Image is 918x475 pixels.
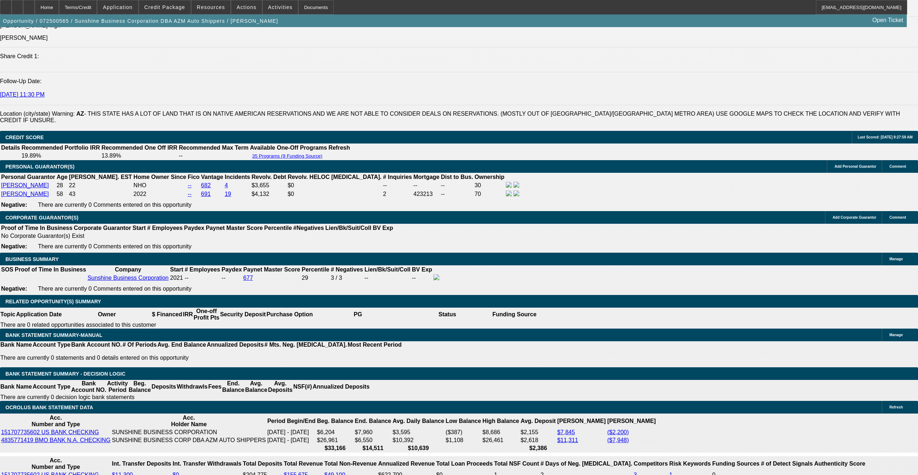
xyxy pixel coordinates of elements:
b: Age [56,174,67,180]
th: High Balance [482,414,519,428]
td: 2 [382,190,412,198]
th: NSF(#) [293,380,312,394]
th: $2,386 [520,445,556,452]
b: Company [115,266,141,273]
th: # Of Periods [122,341,157,348]
img: facebook-icon.png [433,274,439,280]
b: Corporate Guarantor [74,225,131,231]
th: End. Balance [354,414,391,428]
b: Percentile [264,225,292,231]
b: Dist to Bus. [441,174,473,180]
a: $7,845 [557,429,575,435]
td: [DATE] - [DATE] [267,429,316,436]
th: Refresh [328,144,351,151]
th: Fees [208,380,222,394]
th: Details [1,144,20,151]
p: There are currently 0 statements and 0 details entered on this opportunity [0,355,402,361]
div: 3 / 3 [331,275,363,281]
span: CORPORATE GUARANTOR(S) [5,215,79,221]
span: Application [103,4,132,10]
th: Owner [62,308,152,321]
th: # of Detect Signals [761,457,813,471]
td: $2,618 [520,437,556,444]
b: # Employees [185,266,220,273]
a: -- [188,191,192,197]
img: facebook-icon.png [506,191,512,196]
th: Low Balance [445,414,482,428]
span: Add Corporate Guarantor [833,215,876,219]
div: 29 [302,275,329,281]
b: Start [132,225,145,231]
th: Recommended Portfolio IRR [21,144,100,151]
span: Comment [889,164,906,168]
th: Available One-Off Programs [250,144,327,151]
td: $8,686 [482,429,519,436]
span: There are currently 0 Comments entered on this opportunity [38,243,191,249]
b: Vantage [201,174,223,180]
b: Fico [188,174,200,180]
b: Negative: [1,243,27,249]
b: BV Exp [412,266,432,273]
b: Lien/Bk/Suit/Coll [325,225,371,231]
span: Manage [889,333,903,337]
th: Total Non-Revenue [324,457,377,471]
span: Credit Package [144,4,185,10]
img: facebook-icon.png [506,182,512,188]
td: -- [364,274,411,282]
a: $11,311 [557,437,578,443]
a: Open Ticket [870,14,906,26]
b: Ownership [474,174,504,180]
th: $33,166 [317,445,354,452]
span: RELATED OPPORTUNITY(S) SUMMARY [5,299,101,304]
td: $3,655 [251,181,287,189]
a: ($7,948) [607,437,629,443]
th: Bank Account NO. [71,341,122,348]
td: 30 [474,181,505,189]
th: End. Balance [222,380,245,394]
td: 28 [56,181,68,189]
td: $26,961 [317,437,354,444]
button: Credit Package [139,0,191,14]
a: 151707735602 US BANK CHECKING [1,429,99,435]
th: Account Type [32,341,71,348]
th: Risk Keywords [669,457,711,471]
span: Refresh [889,405,903,409]
a: 4835771419 BMO BANK N.A. CHECKING [1,437,110,443]
a: Sunshine Business Corporation [88,275,169,281]
b: Negative: [1,202,27,208]
td: $0 [287,181,382,189]
b: Percentile [302,266,329,273]
a: 4 [225,182,228,188]
td: NHO [133,181,187,189]
b: # Negatives [331,266,363,273]
b: Personal Guarantor [1,174,55,180]
th: [PERSON_NAME] [557,414,606,428]
button: Activities [263,0,298,14]
th: Recommended Max Term [178,144,249,151]
span: Resources [197,4,225,10]
td: 13.89% [101,152,178,159]
th: Application Date [16,308,62,321]
th: Beg. Balance [128,380,151,394]
th: SOS [1,266,14,273]
th: Total Revenue [283,457,323,471]
th: Beg. Balance [317,414,354,428]
th: Acc. Holder Name [111,414,266,428]
b: BV Exp [373,225,393,231]
span: PERSONAL GUARANTOR(S) [5,164,75,170]
th: Period Begin/End [267,414,316,428]
b: # Inquiries [383,174,412,180]
th: Purchase Option [266,308,313,321]
th: Annualized Revenue [378,457,435,471]
td: $26,461 [482,437,519,444]
span: Manage [889,257,903,261]
th: Total Deposits [242,457,283,471]
th: Most Recent Period [347,341,402,348]
td: SUNSHINE BUSINESS CORP DBA AZM AUTO SHIPPERS [111,437,266,444]
th: Int. Transfer Withdrawals [172,457,242,471]
b: Revolv. Debt [251,174,286,180]
a: 19 [225,191,231,197]
span: BUSINESS SUMMARY [5,256,59,262]
th: Authenticity Score [814,457,866,471]
th: Avg. Balance [245,380,267,394]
